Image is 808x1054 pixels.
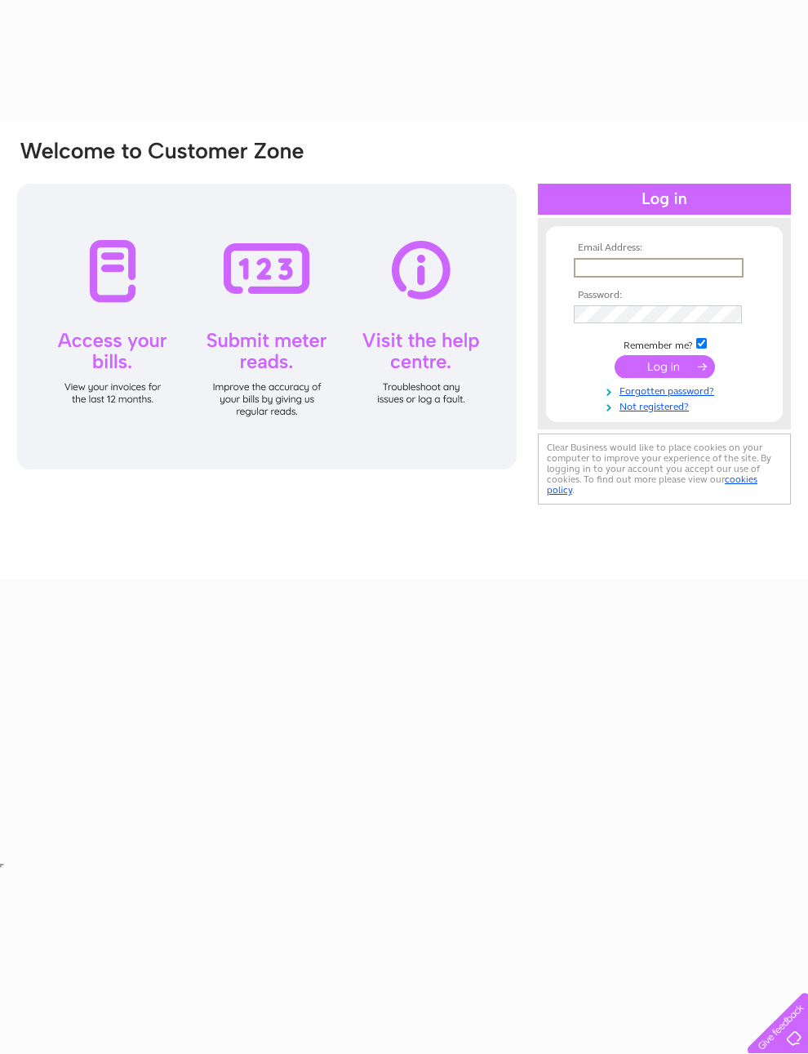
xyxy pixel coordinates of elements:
a: Not registered? [574,398,759,413]
td: Remember me? [570,336,759,352]
input: Submit [615,355,715,378]
a: cookies policy [547,474,757,496]
th: Password: [570,290,759,301]
a: Forgotten password? [574,382,759,398]
div: Clear Business would like to place cookies on your computer to improve your experience of the sit... [538,434,791,505]
th: Email Address: [570,242,759,254]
